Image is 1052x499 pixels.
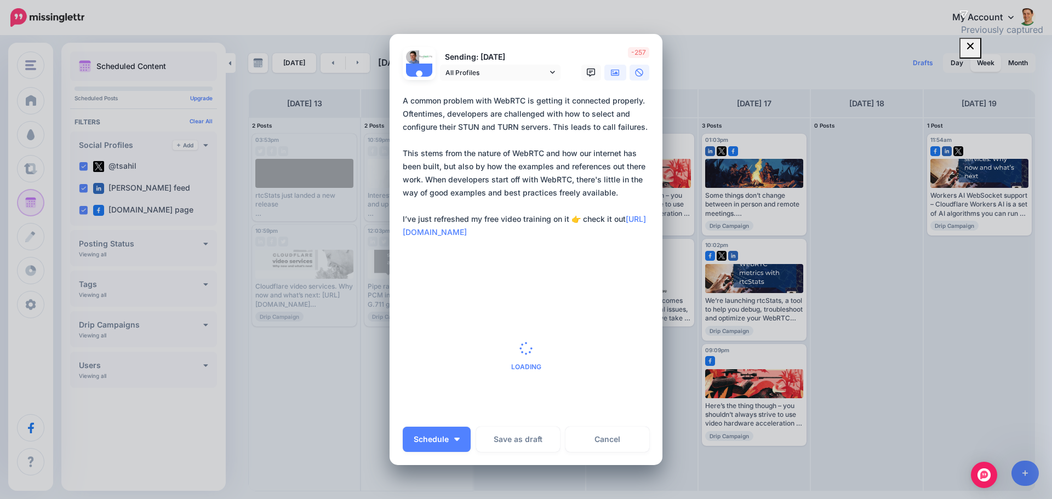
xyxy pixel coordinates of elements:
span: -257 [628,47,649,58]
a: Cancel [565,427,649,452]
img: user_default_image.png [406,64,432,90]
span: Schedule [414,435,449,443]
div: Loading [511,342,541,370]
img: portrait-512x512-19370.jpg [406,50,419,64]
div: A common problem with WebRTC is getting it connected properly. Oftentimes, developers are challen... [403,94,655,252]
p: Sending: [DATE] [440,51,561,64]
a: All Profiles [440,65,561,81]
span: All Profiles [445,67,547,78]
img: arrow-down-white.png [454,438,460,441]
button: Schedule [403,427,471,452]
button: Save as draft [476,427,560,452]
img: 14446026_998167033644330_331161593929244144_n-bsa28576.png [419,50,432,64]
div: Open Intercom Messenger [971,462,997,488]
